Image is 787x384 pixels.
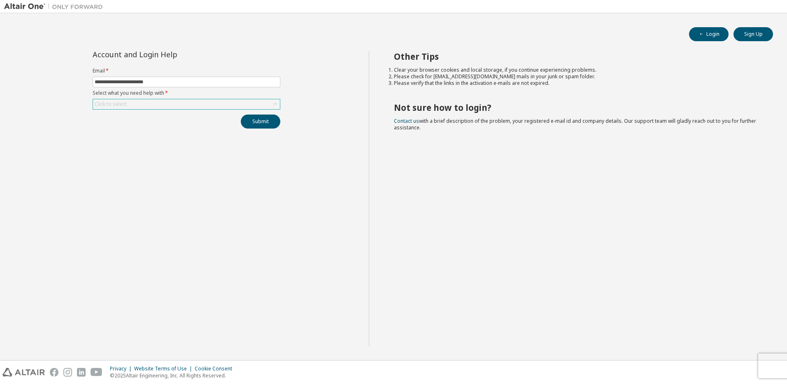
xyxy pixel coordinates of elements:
img: facebook.svg [50,368,58,377]
li: Please verify that the links in the activation e-mails are not expired. [394,80,759,87]
img: Altair One [4,2,107,11]
p: © 2025 Altair Engineering, Inc. All Rights Reserved. [110,372,237,379]
div: Website Terms of Use [134,365,195,372]
div: Account and Login Help [93,51,243,58]
h2: Not sure how to login? [394,102,759,113]
h2: Other Tips [394,51,759,62]
img: instagram.svg [63,368,72,377]
div: Click to select [95,101,127,108]
label: Email [93,68,280,74]
li: Please check for [EMAIL_ADDRESS][DOMAIN_NAME] mails in your junk or spam folder. [394,73,759,80]
div: Privacy [110,365,134,372]
button: Login [689,27,729,41]
img: linkedin.svg [77,368,86,377]
img: altair_logo.svg [2,368,45,377]
button: Sign Up [733,27,773,41]
div: Cookie Consent [195,365,237,372]
span: with a brief description of the problem, your registered e-mail id and company details. Our suppo... [394,117,756,131]
img: youtube.svg [91,368,102,377]
div: Click to select [93,99,280,109]
button: Submit [241,115,280,129]
label: Select what you need help with [93,90,280,96]
li: Clear your browser cookies and local storage, if you continue experiencing problems. [394,67,759,73]
a: Contact us [394,117,419,124]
